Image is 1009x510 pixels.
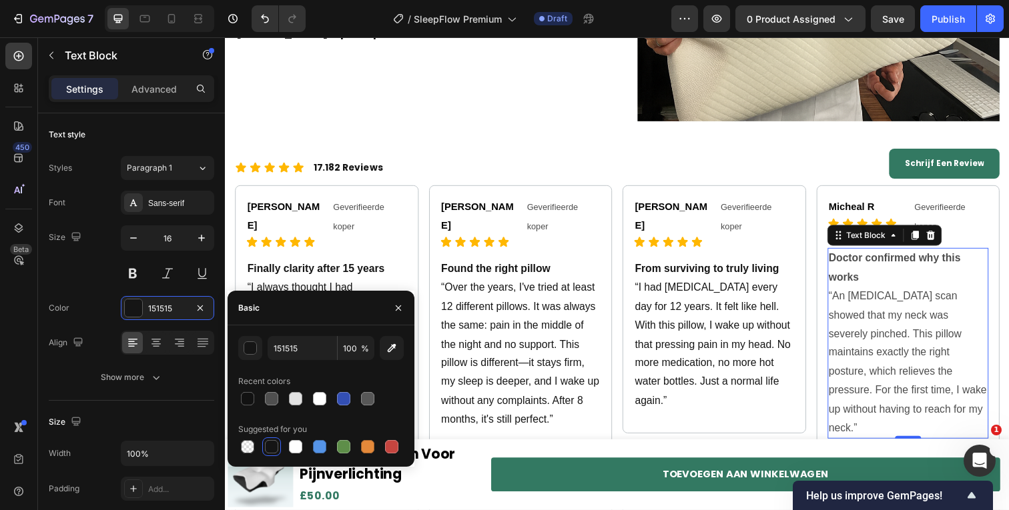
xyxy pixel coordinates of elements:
[932,12,965,26] div: Publish
[10,244,32,255] div: Beta
[882,13,904,25] span: Save
[87,11,93,27] p: 7
[49,413,84,431] div: Size
[49,302,69,314] div: Color
[127,162,172,174] span: Paragraph 1
[408,12,411,26] span: /
[66,82,103,96] p: Settings
[148,197,211,209] div: Sans-serif
[148,303,187,315] div: 151515
[76,416,235,456] strong: Premium Kussen Voor Pijnverlichting
[101,371,163,384] div: Show more
[308,169,360,199] span: Geverifieerde koper
[221,247,383,400] p: “Over the years, I've tried at least 12 different pillows. It was always the same: pain in the mi...
[131,82,177,96] p: Advanced
[871,5,915,32] button: Save
[238,423,307,435] div: Suggested for you
[617,255,779,409] p: “An [MEDICAL_DATA] scan showed that my neck was severely pinched. This pillow maintains exactly t...
[418,247,581,381] p: “I had [MEDICAL_DATA] every day for 12 years. It felt like hell. With this pillow, I wake up with...
[221,231,332,242] strong: Found the right pillow
[417,226,582,382] div: Rich Text Editor. Editing area: main
[49,162,72,174] div: Styles
[617,167,663,179] strong: Micheal R
[704,169,756,199] span: Geverifieerde koper
[964,445,996,477] iframe: Intercom live chat
[920,5,976,32] button: Publish
[23,247,185,439] p: “I always thought I had [MEDICAL_DATA]—took medication, avoided triggers, even tracked my cycle. ...
[65,47,178,63] p: Text Block
[148,483,211,495] div: Add...
[806,487,980,503] button: Show survey - Help us improve GemPages!
[110,169,162,199] span: Geverifieerde koper
[121,156,214,180] button: Paragraph 1
[220,226,384,401] div: Rich Text Editor. Editing area: main
[49,447,71,459] div: Width
[446,439,616,453] strong: TOEVOEGEN AAN WINKELWAGEN
[617,220,751,251] strong: Doctor confirmed why this works
[49,197,65,209] div: Font
[5,5,99,32] button: 7
[806,489,964,502] span: Help us improve GemPages!
[49,334,86,352] div: Align
[49,483,79,495] div: Padding
[361,343,369,355] span: %
[418,167,492,198] strong: [PERSON_NAME]
[75,459,266,478] div: £50.00
[414,12,502,26] span: SleepFlow Premium
[252,5,306,32] div: Undo/Redo
[506,169,558,199] span: Geverifieerde koper
[238,375,290,387] div: Recent colors
[678,114,791,145] button: <p><strong>Schrijf Een Review</strong></p>
[991,425,1002,435] span: 1
[268,336,337,360] input: Eg: FFFFFF
[49,365,214,389] button: Show more
[23,167,97,198] strong: [PERSON_NAME]
[615,215,780,410] div: Rich Text Editor. Editing area: main
[694,123,775,135] strong: Schrijf Een Review
[632,197,677,209] div: Text Block
[272,429,791,465] button: <span style="font-size:15px;"><strong>TOEVOEGEN AAN WINKELWAGEN</strong></span>
[49,129,85,141] div: Text style
[221,167,295,198] strong: [PERSON_NAME]
[49,229,84,247] div: Size
[13,142,32,153] div: 450
[547,13,567,25] span: Draft
[121,441,214,465] input: Auto
[21,226,186,440] div: Rich Text Editor. Editing area: main
[747,12,835,26] span: 0 product assigned
[418,231,565,242] strong: From surviving to truly living
[225,37,1009,510] iframe: Design area
[23,231,163,242] strong: Finally clarity after 15 years
[735,5,866,32] button: 0 product assigned
[238,302,260,314] div: Basic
